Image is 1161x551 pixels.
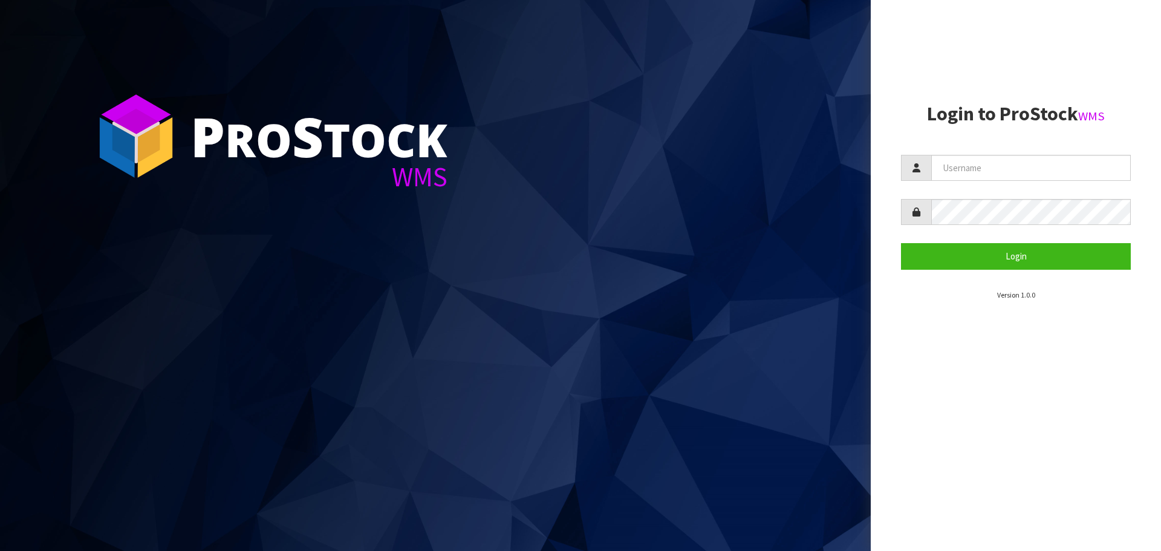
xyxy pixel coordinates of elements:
[190,109,447,163] div: ro tock
[292,99,324,173] span: S
[931,155,1131,181] input: Username
[1078,108,1105,124] small: WMS
[91,91,181,181] img: ProStock Cube
[901,243,1131,269] button: Login
[190,99,225,173] span: P
[901,103,1131,125] h2: Login to ProStock
[190,163,447,191] div: WMS
[997,290,1035,299] small: Version 1.0.0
